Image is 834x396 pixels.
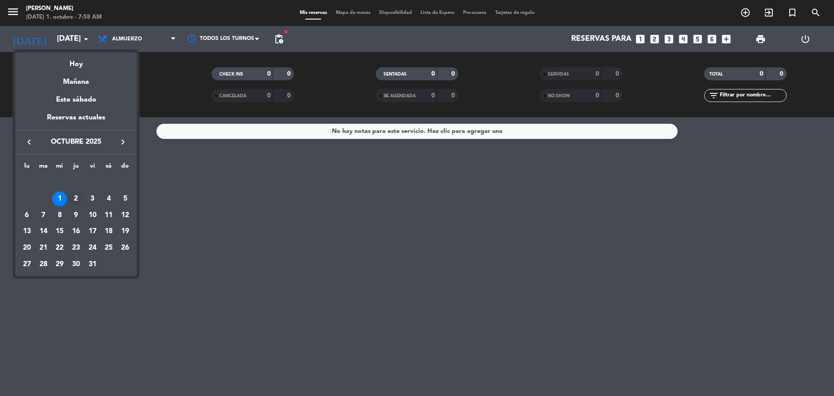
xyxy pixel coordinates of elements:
i: keyboard_arrow_left [24,137,34,147]
div: 25 [101,241,116,255]
td: 15 de octubre de 2025 [51,223,68,240]
div: 5 [118,191,132,206]
th: domingo [117,161,133,175]
div: 4 [101,191,116,206]
td: 13 de octubre de 2025 [19,223,35,240]
td: 2 de octubre de 2025 [68,191,84,207]
td: 11 de octubre de 2025 [101,207,117,224]
div: 21 [36,241,51,255]
div: 20 [20,241,34,255]
td: 4 de octubre de 2025 [101,191,117,207]
div: 6 [20,208,34,223]
div: 16 [69,224,83,239]
th: sábado [101,161,117,175]
td: 25 de octubre de 2025 [101,240,117,256]
td: 12 de octubre de 2025 [117,207,133,224]
td: 29 de octubre de 2025 [51,256,68,273]
td: 22 de octubre de 2025 [51,240,68,256]
i: keyboard_arrow_right [118,137,128,147]
td: 9 de octubre de 2025 [68,207,84,224]
div: 22 [52,241,67,255]
div: 30 [69,257,83,272]
div: Hoy [15,52,137,70]
td: 23 de octubre de 2025 [68,240,84,256]
td: 31 de octubre de 2025 [84,256,101,273]
th: lunes [19,161,35,175]
div: 31 [85,257,100,272]
div: 12 [118,208,132,223]
td: OCT. [19,174,133,191]
td: 17 de octubre de 2025 [84,223,101,240]
td: 30 de octubre de 2025 [68,256,84,273]
div: 2 [69,191,83,206]
div: 1 [52,191,67,206]
div: Este sábado [15,88,137,112]
td: 8 de octubre de 2025 [51,207,68,224]
div: 23 [69,241,83,255]
td: 24 de octubre de 2025 [84,240,101,256]
th: viernes [84,161,101,175]
div: 8 [52,208,67,223]
td: 7 de octubre de 2025 [35,207,52,224]
td: 20 de octubre de 2025 [19,240,35,256]
td: 27 de octubre de 2025 [19,256,35,273]
div: 11 [101,208,116,223]
td: 28 de octubre de 2025 [35,256,52,273]
button: keyboard_arrow_right [115,136,131,148]
button: keyboard_arrow_left [21,136,37,148]
div: 14 [36,224,51,239]
td: 1 de octubre de 2025 [51,191,68,207]
div: 17 [85,224,100,239]
div: 27 [20,257,34,272]
div: 7 [36,208,51,223]
td: 26 de octubre de 2025 [117,240,133,256]
div: 26 [118,241,132,255]
div: Reservas actuales [15,112,137,130]
div: 28 [36,257,51,272]
div: 24 [85,241,100,255]
div: 15 [52,224,67,239]
div: 10 [85,208,100,223]
th: jueves [68,161,84,175]
th: martes [35,161,52,175]
td: 14 de octubre de 2025 [35,223,52,240]
td: 19 de octubre de 2025 [117,223,133,240]
td: 21 de octubre de 2025 [35,240,52,256]
td: 10 de octubre de 2025 [84,207,101,224]
td: 6 de octubre de 2025 [19,207,35,224]
th: miércoles [51,161,68,175]
td: 16 de octubre de 2025 [68,223,84,240]
span: octubre 2025 [37,136,115,148]
td: 18 de octubre de 2025 [101,223,117,240]
div: 3 [85,191,100,206]
div: 18 [101,224,116,239]
div: 13 [20,224,34,239]
div: 29 [52,257,67,272]
div: 19 [118,224,132,239]
div: Mañana [15,70,137,88]
td: 5 de octubre de 2025 [117,191,133,207]
div: 9 [69,208,83,223]
td: 3 de octubre de 2025 [84,191,101,207]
